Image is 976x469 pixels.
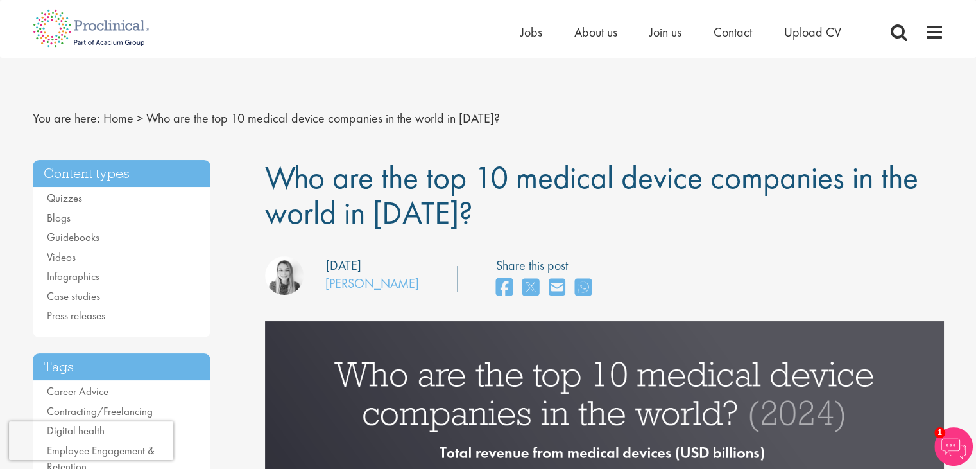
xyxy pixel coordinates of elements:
h3: Tags [33,353,211,381]
a: Join us [649,24,681,40]
span: Who are the top 10 medical device companies in the world in [DATE]? [146,110,500,127]
a: share on whats app [575,274,592,302]
iframe: reCAPTCHA [9,421,173,460]
span: 1 [934,427,945,438]
a: Guidebooks [47,230,99,244]
span: > [137,110,143,127]
a: Quizzes [47,191,82,205]
span: You are here: [33,110,100,127]
div: [DATE] [326,256,361,275]
a: Contact [714,24,752,40]
a: Infographics [47,269,99,283]
label: Share this post [496,256,598,275]
a: Videos [47,250,76,264]
h3: Content types [33,160,211,188]
a: Case studies [47,289,100,303]
a: [PERSON_NAME] [325,275,419,292]
a: share on email [549,274,565,302]
a: About us [574,24,617,40]
img: Chatbot [934,427,973,466]
span: Who are the top 10 medical device companies in the world in [DATE]? [265,157,918,233]
a: Press releases [47,308,105,323]
a: Contracting/Freelancing [47,404,153,418]
a: Jobs [520,24,542,40]
a: Career Advice [47,384,108,398]
a: share on twitter [522,274,539,302]
img: Hannah Burke [265,256,304,295]
a: share on facebook [496,274,513,302]
a: breadcrumb link [103,110,133,127]
a: Upload CV [784,24,841,40]
a: Blogs [47,211,71,225]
